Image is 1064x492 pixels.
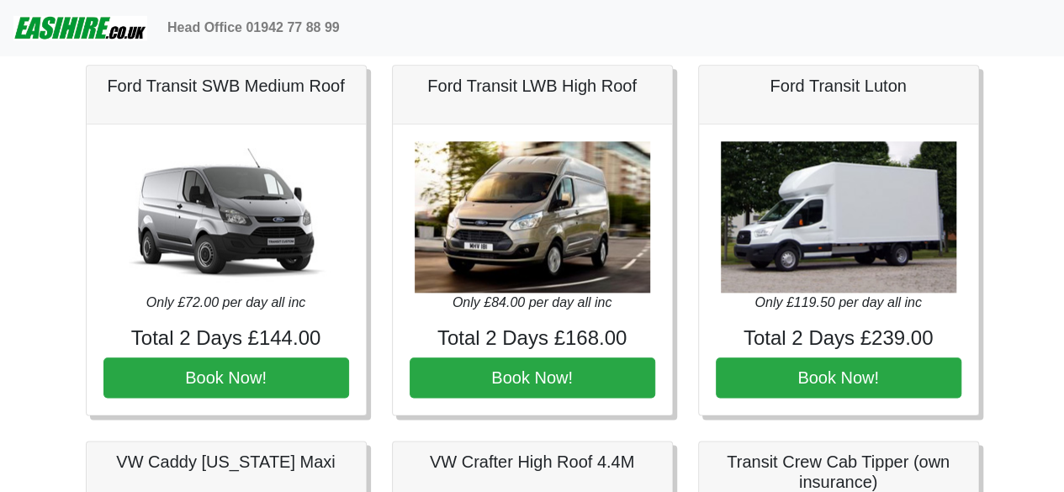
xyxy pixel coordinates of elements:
[716,452,961,492] h5: Transit Crew Cab Tipper (own insurance)
[716,76,961,96] h5: Ford Transit Luton
[103,326,349,351] h4: Total 2 Days £144.00
[410,452,655,472] h5: VW Crafter High Roof 4.4M
[410,357,655,398] button: Book Now!
[167,20,340,34] b: Head Office 01942 77 88 99
[415,141,650,293] img: Ford Transit LWB High Roof
[716,326,961,351] h4: Total 2 Days £239.00
[410,76,655,96] h5: Ford Transit LWB High Roof
[103,452,349,472] h5: VW Caddy [US_STATE] Maxi
[754,295,921,309] i: Only £119.50 per day all inc
[146,295,305,309] i: Only £72.00 per day all inc
[109,141,344,293] img: Ford Transit SWB Medium Roof
[716,357,961,398] button: Book Now!
[721,141,956,293] img: Ford Transit Luton
[103,357,349,398] button: Book Now!
[453,295,611,309] i: Only £84.00 per day all inc
[410,326,655,351] h4: Total 2 Days £168.00
[161,11,347,45] a: Head Office 01942 77 88 99
[103,76,349,96] h5: Ford Transit SWB Medium Roof
[13,11,147,45] img: easihire_logo_small.png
